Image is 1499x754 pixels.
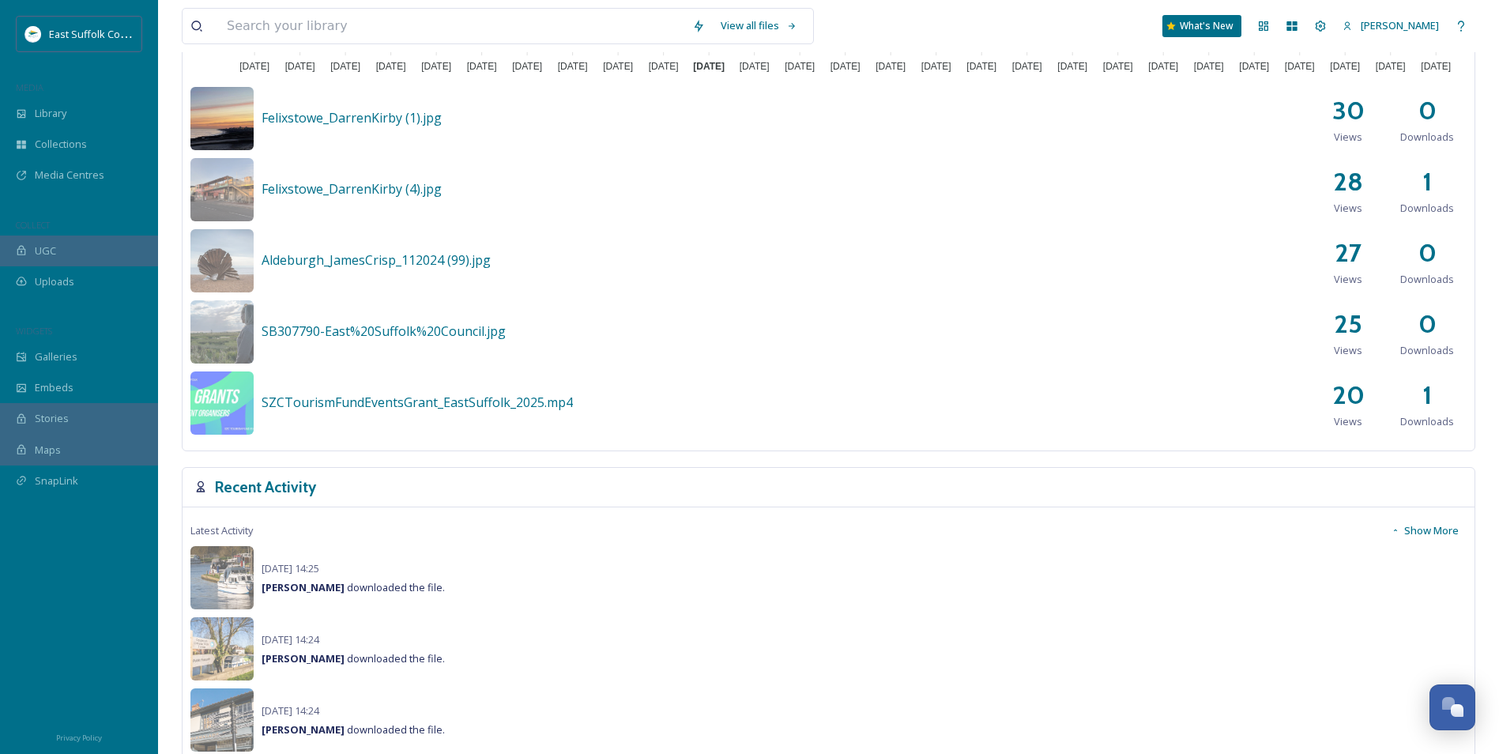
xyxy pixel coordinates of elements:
span: UGC [35,243,56,258]
span: MEDIA [16,81,43,93]
tspan: [DATE] [693,61,725,72]
tspan: [DATE] [1103,61,1133,72]
span: Views [1334,414,1362,429]
img: b687c2fa-a1d2-4e93-afa6-a83e0d2e6e10.jpg [190,617,254,680]
span: [DATE] 14:24 [262,632,319,647]
span: Views [1334,201,1362,216]
tspan: [DATE] [330,61,360,72]
tspan: [DATE] [785,61,815,72]
span: COLLECT [16,219,50,231]
tspan: [DATE] [421,61,451,72]
tspan: [DATE] [285,61,315,72]
span: Felixstowe_DarrenKirby (4).jpg [262,180,442,198]
span: Latest Activity [190,523,253,538]
tspan: [DATE] [512,61,542,72]
span: Downloads [1400,272,1454,287]
tspan: [DATE] [1376,61,1406,72]
img: 50708581-aca6-4b0f-9510-c663d38f4e41.jpg [190,300,254,364]
strong: [PERSON_NAME] [262,722,345,737]
span: Downloads [1400,201,1454,216]
h2: 27 [1335,234,1362,272]
span: East Suffolk Council [49,26,142,41]
span: Felixstowe_DarrenKirby (1).jpg [262,109,442,126]
span: [DATE] 14:25 [262,561,319,575]
span: Stories [35,411,69,426]
img: a00fdb7f-70aa-4994-b4d2-18fcaa1c9ca8.jpg [190,371,254,435]
img: e2880978-9f8a-4789-acca-9d02345ca030.jpg [190,87,254,150]
tspan: [DATE] [1239,61,1269,72]
span: Media Centres [35,168,104,183]
span: [PERSON_NAME] [1361,18,1439,32]
span: Downloads [1400,343,1454,358]
tspan: [DATE] [1285,61,1315,72]
tspan: [DATE] [921,61,951,72]
span: Downloads [1400,130,1454,145]
button: Open Chat [1429,684,1475,730]
h2: 1 [1422,163,1432,201]
span: Downloads [1400,414,1454,429]
tspan: [DATE] [1012,61,1042,72]
strong: [PERSON_NAME] [262,580,345,594]
h2: 0 [1418,92,1437,130]
span: Library [35,106,66,121]
img: ESC%20Logo.png [25,26,41,42]
span: downloaded the file. [262,651,445,665]
span: [DATE] 14:24 [262,703,319,718]
h3: Recent Activity [215,476,316,499]
span: Galleries [35,349,77,364]
span: Views [1334,272,1362,287]
h2: 25 [1334,305,1362,343]
h2: 1 [1422,376,1432,414]
a: What's New [1162,15,1241,37]
span: SZCTourismFundEventsGrant_EastSuffolk_2025.mp4 [262,394,573,411]
tspan: [DATE] [239,61,269,72]
span: Privacy Policy [56,733,102,743]
span: Collections [35,137,87,152]
tspan: [DATE] [966,61,996,72]
input: Search your library [219,9,684,43]
tspan: [DATE] [603,61,633,72]
h2: 0 [1418,234,1437,272]
span: downloaded the file. [262,722,445,737]
tspan: [DATE] [740,61,770,72]
img: e7376f7c-a302-4b60-a0ee-da7e7e50330a.jpg [190,229,254,292]
span: SB307790-East%20Suffolk%20Council.jpg [262,322,506,340]
tspan: [DATE] [1148,61,1178,72]
tspan: [DATE] [830,61,861,72]
button: Show More [1383,515,1467,546]
tspan: [DATE] [467,61,497,72]
h2: 0 [1418,305,1437,343]
a: View all files [713,10,805,41]
span: Aldeburgh_JamesCrisp_112024 (99).jpg [262,251,491,269]
span: Views [1334,343,1362,358]
span: Uploads [35,274,74,289]
tspan: [DATE] [558,61,588,72]
span: WIDGETS [16,325,52,337]
img: b3159e8c-36a5-453d-a4b4-686626ea062e.jpg [190,546,254,609]
img: c05cd98b-8534-4043-a342-746f7758d00b.jpg [190,158,254,221]
span: downloaded the file. [262,580,445,594]
tspan: [DATE] [876,61,906,72]
tspan: [DATE] [649,61,679,72]
img: 1aaf752a-a493-4afd-9245-cfc87ca51b82.jpg [190,688,254,752]
span: Maps [35,443,61,458]
a: Privacy Policy [56,727,102,746]
strong: [PERSON_NAME] [262,651,345,665]
tspan: 0 [219,43,224,53]
h2: 30 [1332,92,1365,130]
span: SnapLink [35,473,78,488]
h2: 20 [1332,376,1365,414]
tspan: [DATE] [376,61,406,72]
tspan: [DATE] [1330,61,1360,72]
span: Views [1334,130,1362,145]
tspan: [DATE] [1421,61,1451,72]
a: [PERSON_NAME] [1335,10,1447,41]
tspan: [DATE] [1194,61,1224,72]
h2: 28 [1333,163,1363,201]
tspan: [DATE] [1057,61,1087,72]
span: Embeds [35,380,73,395]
